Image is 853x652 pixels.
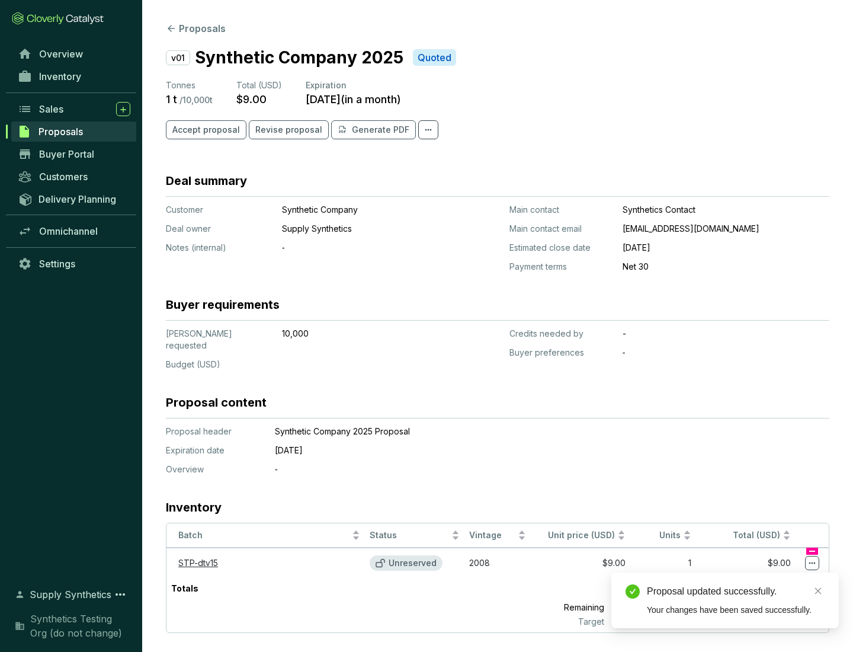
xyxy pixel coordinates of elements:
span: Customers [39,171,88,183]
span: Revise proposal [255,124,322,136]
h3: Inventory [166,499,222,516]
div: Proposal updated successfully. [647,584,825,599]
a: Proposals [11,122,136,142]
span: Status [370,530,449,541]
p: Expiration [306,79,401,91]
span: Buyer Portal [39,148,94,160]
span: Synthetics Testing Org (do not change) [30,612,130,640]
p: Proposal header [166,426,261,437]
td: $9.00 [696,548,796,578]
span: Total (USD) [733,530,780,540]
a: Settings [12,254,136,274]
a: Sales [12,99,136,119]
span: Delivery Planning [39,193,116,205]
p: [EMAIL_ADDRESS][DOMAIN_NAME] [623,223,829,235]
th: Units [630,523,697,548]
p: $9.00 [236,92,267,106]
p: Payment terms [509,261,613,273]
p: Totals [166,578,203,599]
td: 1 [630,548,697,578]
a: Overview [12,44,136,64]
button: Accept proposal [166,120,246,139]
button: Revise proposal [249,120,329,139]
p: Overview [166,464,261,475]
td: $9.00 [531,548,630,578]
p: ‐ [275,464,772,475]
p: Main contact email [509,223,613,235]
a: Buyer Portal [12,144,136,164]
p: Quoted [418,52,451,64]
span: Omnichannel [39,225,98,237]
p: [DATE] [275,445,772,456]
h3: Buyer requirements [166,296,280,313]
td: 2008 [464,548,531,578]
th: Batch [166,523,365,548]
p: Estimated close date [509,242,613,254]
span: Budget (USD) [166,359,220,369]
p: Target [511,616,609,628]
p: ‐ [623,347,829,359]
p: Customer [166,204,272,216]
span: Settings [39,258,75,270]
p: [PERSON_NAME] requested [166,328,272,351]
p: Synthetic Company 2025 [195,45,403,70]
span: Overview [39,48,83,60]
p: 9,999 t [609,599,696,616]
p: Generate PDF [352,124,409,136]
p: 1 t [166,92,177,106]
p: [DATE] [623,242,829,254]
a: Delivery Planning [12,189,136,209]
p: 1 t [608,578,695,599]
a: Omnichannel [12,221,136,241]
span: Batch [178,530,349,541]
span: Supply Synthetics [30,587,111,602]
p: Main contact [509,204,613,216]
p: Buyer preferences [509,347,613,359]
p: [DATE] ( in a month ) [306,92,401,106]
p: - [623,328,829,340]
p: Synthetic Company 2025 Proposal [275,426,772,437]
p: Synthetic Company [282,204,442,216]
p: 10,000 t [609,616,696,628]
button: Generate PDF [331,120,416,139]
p: Synthetics Contact [623,204,829,216]
p: v01 [166,50,190,65]
div: Your changes have been saved successfully. [647,603,825,616]
th: Vintage [464,523,531,548]
a: Customers [12,167,136,187]
p: Expiration date [166,445,261,456]
span: Accept proposal [172,124,240,136]
span: Total (USD) [236,80,282,90]
h3: Deal summary [166,172,247,189]
p: Deal owner [166,223,272,235]
p: Credits needed by [509,328,613,340]
span: Unit price (USD) [548,530,615,540]
p: Notes (internal) [166,242,272,254]
span: Units [635,530,681,541]
p: Remaining [511,599,609,616]
span: Proposals [39,126,83,138]
span: close [814,587,822,595]
p: 10,000 [282,328,442,340]
span: Sales [39,103,63,115]
a: STP-dtv15 [178,558,218,568]
th: Status [365,523,464,548]
span: Vintage [469,530,515,541]
h3: Proposal content [166,394,267,411]
span: check-circle [626,584,640,599]
span: Inventory [39,71,81,82]
p: Unreserved [389,558,437,568]
p: Net 30 [623,261,829,273]
a: Close [812,584,825,597]
p: Supply Synthetics [282,223,442,235]
button: Proposals [166,21,226,36]
p: / 10,000 t [179,95,213,106]
p: Tonnes [166,79,213,91]
p: ‐ [282,242,442,254]
a: Inventory [12,66,136,87]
